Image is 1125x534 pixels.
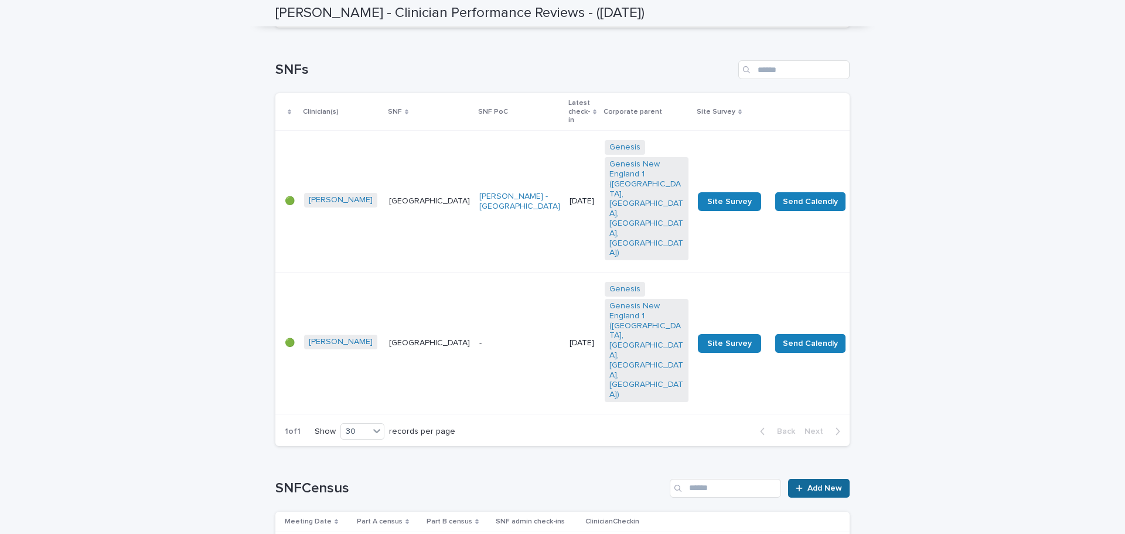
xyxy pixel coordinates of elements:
p: [DATE] [570,196,595,206]
p: Clinician(s) [303,106,339,118]
h1: SNFs [275,62,734,79]
a: Genesis New England 1 ([GEOGRAPHIC_DATA], [GEOGRAPHIC_DATA], [GEOGRAPHIC_DATA], [GEOGRAPHIC_DATA]) [609,159,684,258]
span: Site Survey [707,339,752,348]
a: [PERSON_NAME] [309,337,373,347]
p: SNF PoC [478,106,508,118]
span: Next [804,427,830,436]
h1: SNFCensus [275,480,665,497]
button: Send Calendly [775,334,846,353]
p: Site Survey [697,106,735,118]
p: Latest check-in [568,97,590,127]
p: records per page [389,427,455,437]
a: Genesis [609,142,640,152]
a: Genesis [609,284,640,294]
h2: [PERSON_NAME] - Clinician Performance Reviews - ([DATE]) [275,5,645,22]
p: Show [315,427,336,437]
p: 🟢 [285,338,295,348]
p: Meeting Date [285,515,332,528]
p: [GEOGRAPHIC_DATA] [389,338,470,348]
p: [DATE] [570,338,595,348]
p: SNF admin check-ins [496,515,565,528]
p: 1 of 1 [275,417,310,446]
input: Search [670,479,781,498]
p: Part B census [427,515,472,528]
a: Genesis New England 1 ([GEOGRAPHIC_DATA], [GEOGRAPHIC_DATA], [GEOGRAPHIC_DATA], [GEOGRAPHIC_DATA]) [609,301,684,400]
button: Send Calendly [775,192,846,211]
p: 🟢 [285,196,295,206]
span: Site Survey [707,198,752,206]
div: 30 [341,426,369,438]
tr: 🟢[PERSON_NAME] [GEOGRAPHIC_DATA]-[DATE]Genesis Genesis New England 1 ([GEOGRAPHIC_DATA], [GEOGRAP... [275,273,933,414]
span: Send Calendly [783,196,838,208]
input: Search [738,60,850,79]
a: [PERSON_NAME] [309,195,373,205]
p: SNF [388,106,402,118]
p: ClinicianCheckin [585,515,639,528]
button: Next [800,426,850,437]
p: Corporate parent [604,106,662,118]
button: Back [751,426,800,437]
tr: 🟢[PERSON_NAME] [GEOGRAPHIC_DATA][PERSON_NAME] - [GEOGRAPHIC_DATA] [DATE]Genesis Genesis New Engla... [275,131,933,273]
p: Part A census [357,515,403,528]
p: [GEOGRAPHIC_DATA] [389,196,470,206]
p: - [479,338,560,348]
a: Site Survey [698,334,761,353]
span: Add New [807,484,842,492]
span: Send Calendly [783,338,838,349]
a: [PERSON_NAME] - [GEOGRAPHIC_DATA] [479,192,560,212]
a: Add New [788,479,850,498]
a: Site Survey [698,192,761,211]
span: Back [770,427,795,436]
